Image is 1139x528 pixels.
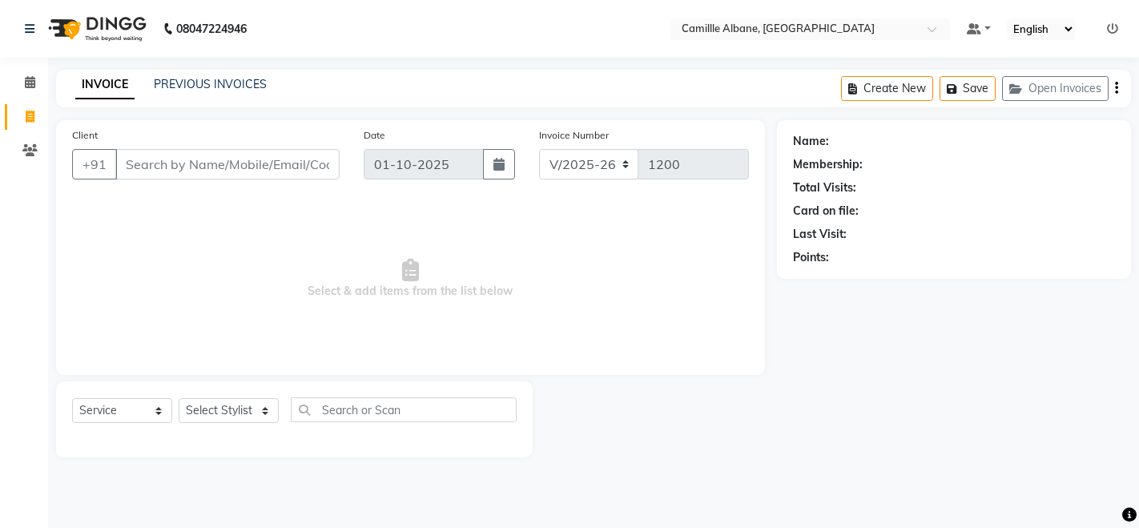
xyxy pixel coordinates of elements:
input: Search by Name/Mobile/Email/Code [115,149,340,179]
div: Membership: [793,156,863,173]
input: Search or Scan [291,397,517,422]
label: Client [72,128,98,143]
label: Invoice Number [539,128,609,143]
div: Name: [793,133,829,150]
div: Last Visit: [793,226,847,243]
span: Select & add items from the list below [72,199,749,359]
button: Open Invoices [1002,76,1109,101]
img: logo [41,6,151,51]
button: Create New [841,76,933,101]
a: PREVIOUS INVOICES [154,77,267,91]
b: 08047224946 [176,6,247,51]
button: Save [940,76,996,101]
div: Card on file: [793,203,859,220]
div: Points: [793,249,829,266]
a: INVOICE [75,71,135,99]
label: Date [364,128,385,143]
button: +91 [72,149,117,179]
div: Total Visits: [793,179,856,196]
